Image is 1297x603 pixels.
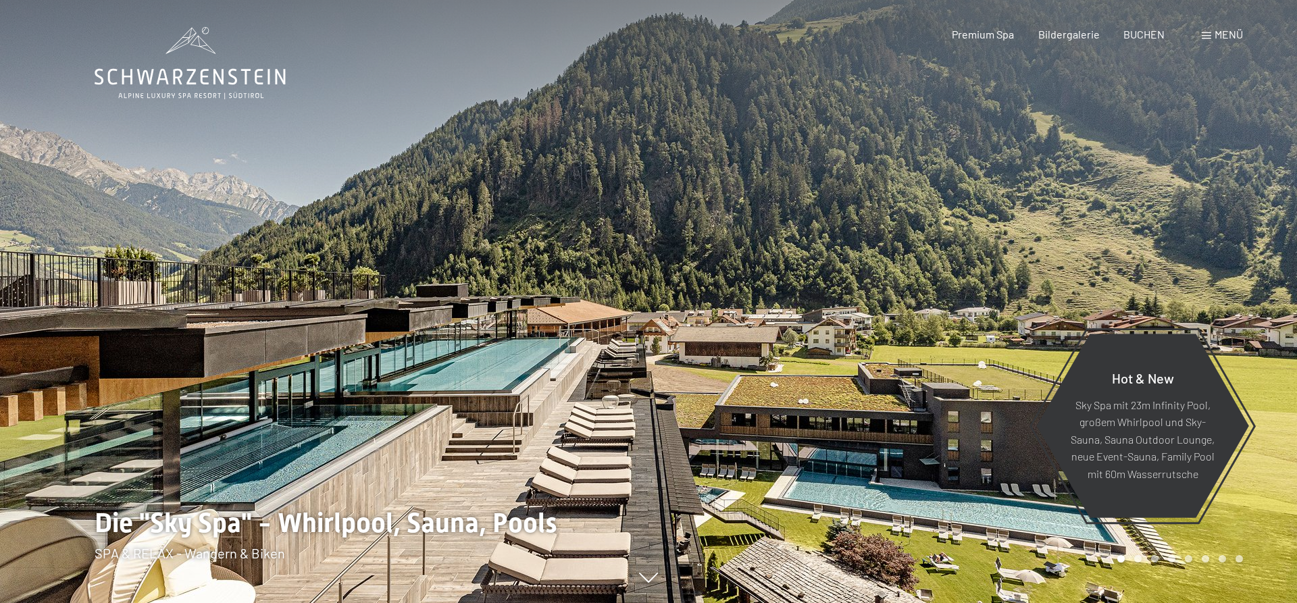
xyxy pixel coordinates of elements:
span: Menü [1215,28,1243,41]
div: Carousel Page 6 [1202,555,1209,562]
div: Carousel Page 4 [1168,555,1175,562]
div: Carousel Page 8 [1236,555,1243,562]
a: BUCHEN [1123,28,1165,41]
div: Carousel Page 1 (Current Slide) [1117,555,1125,562]
a: Hot & New Sky Spa mit 23m Infinity Pool, großem Whirlpool und Sky-Sauna, Sauna Outdoor Lounge, ne... [1036,333,1250,519]
div: Carousel Page 2 [1134,555,1142,562]
div: Carousel Pagination [1113,555,1243,562]
p: Sky Spa mit 23m Infinity Pool, großem Whirlpool und Sky-Sauna, Sauna Outdoor Lounge, neue Event-S... [1069,396,1216,482]
div: Carousel Page 5 [1185,555,1192,562]
a: Premium Spa [952,28,1014,41]
a: Bildergalerie [1038,28,1100,41]
div: Carousel Page 7 [1219,555,1226,562]
div: Carousel Page 3 [1151,555,1159,562]
span: Hot & New [1112,369,1174,386]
